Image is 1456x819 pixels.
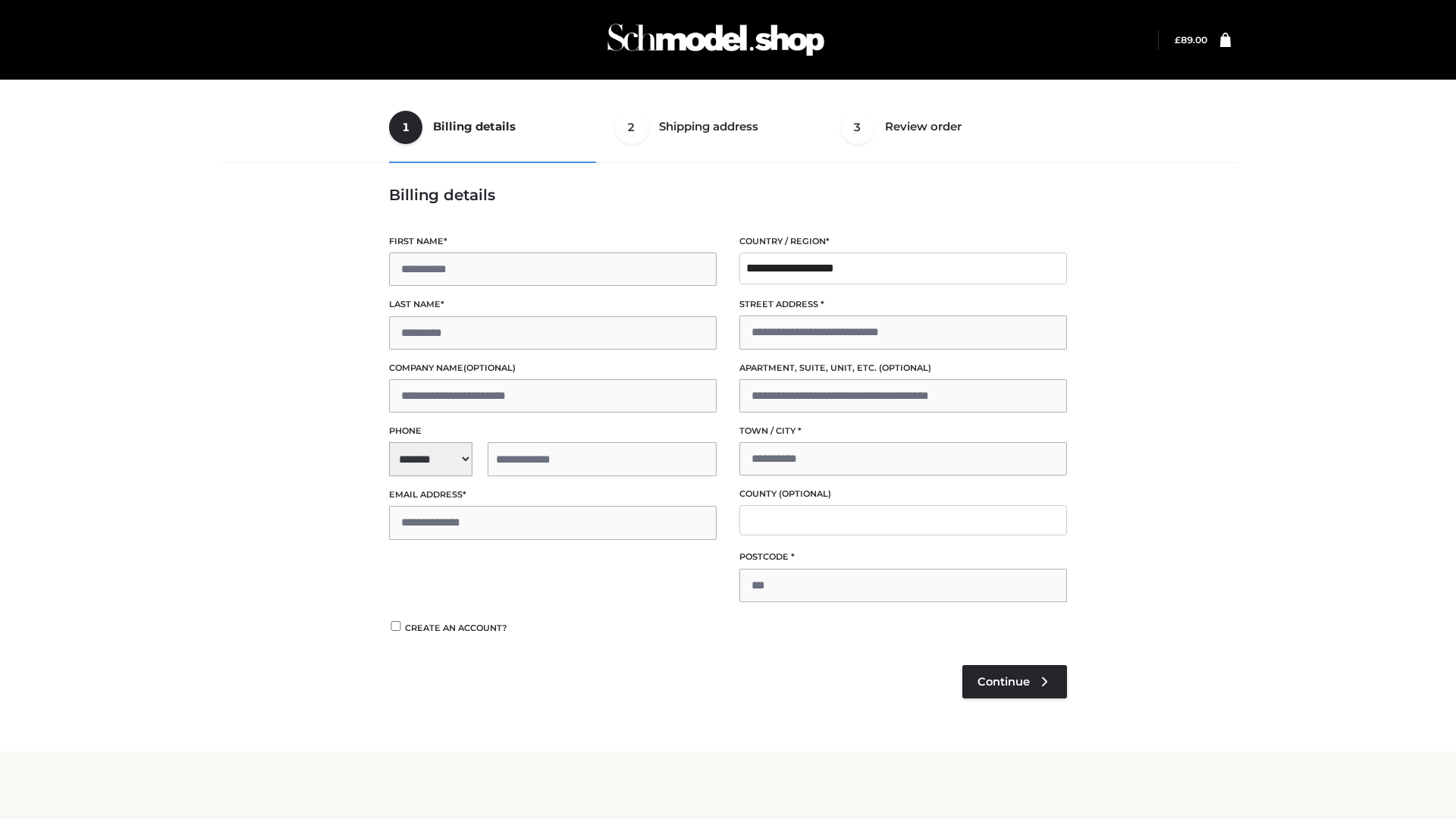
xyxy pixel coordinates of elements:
[739,487,1067,501] label: County
[739,361,1067,375] label: Apartment, suite, unit, etc.
[389,621,403,631] input: Create an account?
[389,488,717,502] label: Email address
[779,488,831,499] span: (optional)
[602,10,830,70] img: Schmodel Admin 964
[977,675,1030,689] span: Continue
[389,234,717,249] label: First name
[389,361,717,375] label: Company name
[1175,34,1207,45] a: £89.00
[1175,34,1207,45] bdi: 89.00
[739,234,1067,249] label: Country / Region
[739,424,1067,438] label: Town / City
[389,186,1067,204] h3: Billing details
[739,297,1067,312] label: Street address
[405,623,507,633] span: Create an account?
[1175,34,1181,45] span: £
[463,362,516,373] span: (optional)
[739,550,1067,564] label: Postcode
[879,362,931,373] span: (optional)
[389,424,717,438] label: Phone
[389,297,717,312] label: Last name
[962,665,1067,698] a: Continue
